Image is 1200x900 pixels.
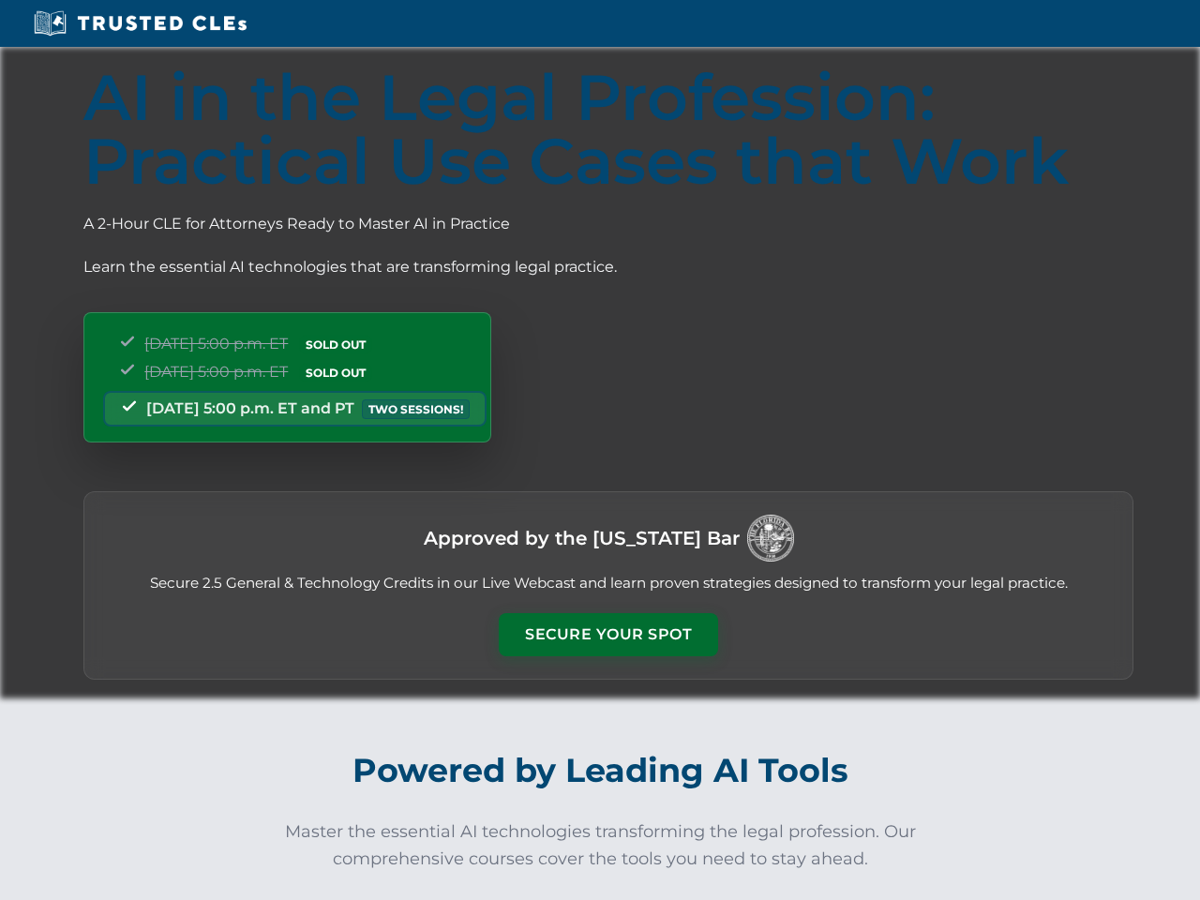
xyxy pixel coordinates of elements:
[747,515,794,562] img: Logo
[83,212,1133,236] p: A 2-Hour CLE for Attorneys Ready to Master AI in Practice
[299,363,372,382] span: SOLD OUT
[144,363,288,381] span: [DATE] 5:00 p.m. ET
[499,613,718,656] button: Secure Your Spot
[83,66,1133,193] h1: AI in the Legal Profession: Practical Use Cases that Work
[81,738,1119,803] h2: Powered by Leading AI Tools
[83,255,1133,279] p: Learn the essential AI technologies that are transforming legal practice.
[424,521,740,555] h3: Approved by the [US_STATE] Bar
[144,335,288,352] span: [DATE] 5:00 p.m. ET
[272,818,928,873] p: Master the essential AI technologies transforming the legal profession. Our comprehensive courses...
[28,9,252,37] img: Trusted CLEs
[299,335,372,354] span: SOLD OUT
[107,573,1110,594] p: Secure 2.5 General & Technology Credits in our Live Webcast and learn proven strategies designed ...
